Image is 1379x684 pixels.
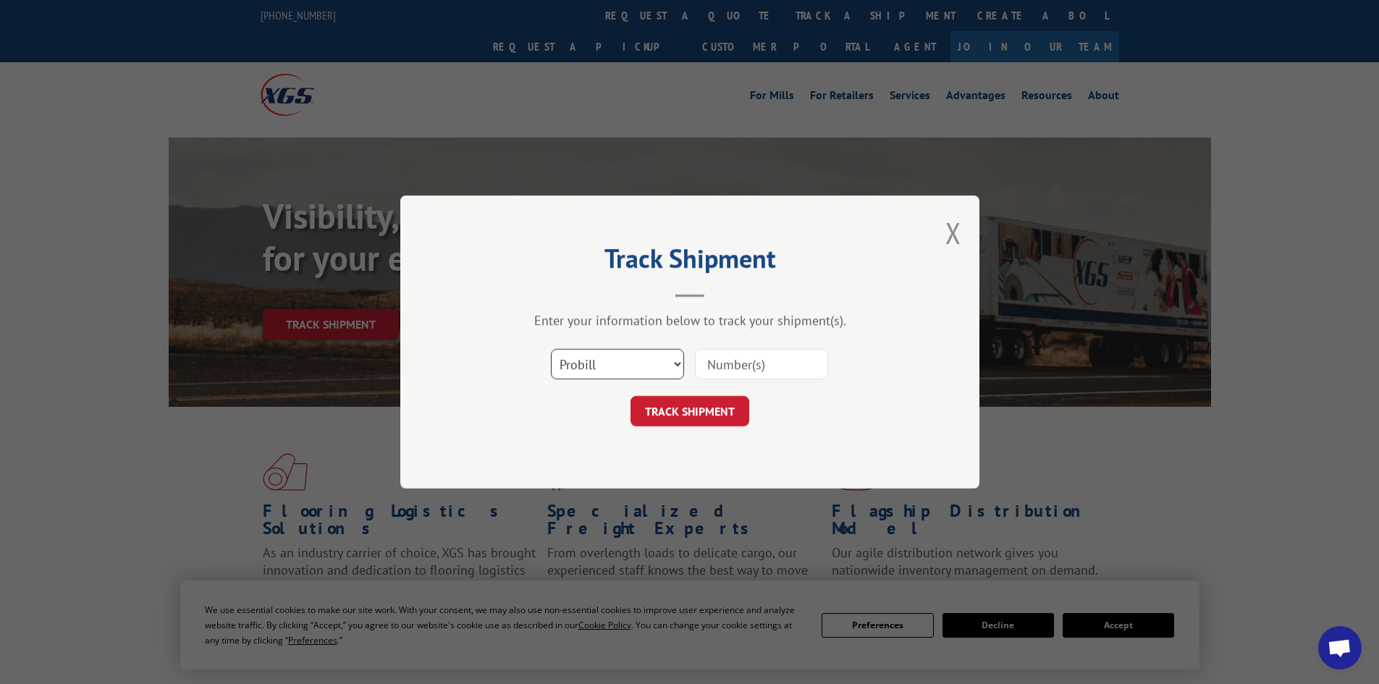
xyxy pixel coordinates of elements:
div: Open chat [1318,626,1362,670]
h2: Track Shipment [473,248,907,276]
button: Close modal [945,214,961,252]
button: TRACK SHIPMENT [631,396,749,426]
input: Number(s) [695,349,828,379]
div: Enter your information below to track your shipment(s). [473,312,907,329]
